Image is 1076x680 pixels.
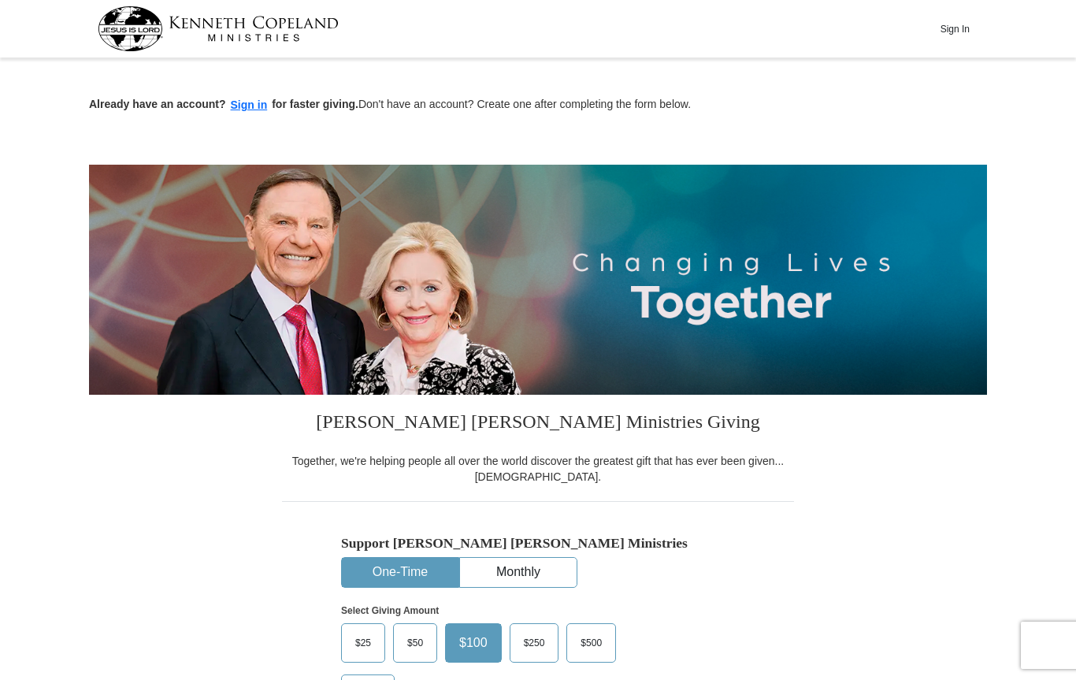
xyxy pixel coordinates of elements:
span: $25 [347,631,379,655]
button: One-Time [342,558,458,587]
span: $50 [399,631,431,655]
p: Don't have an account? Create one after completing the form below. [89,96,987,114]
img: kcm-header-logo.svg [98,6,339,51]
h3: [PERSON_NAME] [PERSON_NAME] Ministries Giving [282,395,794,453]
span: $100 [451,631,495,655]
strong: Already have an account? for faster giving. [89,98,358,110]
div: Together, we're helping people all over the world discover the greatest gift that has ever been g... [282,453,794,485]
button: Sign in [226,96,273,114]
button: Sign In [931,17,978,41]
button: Monthly [460,558,577,587]
span: $500 [573,631,610,655]
h5: Support [PERSON_NAME] [PERSON_NAME] Ministries [341,535,735,552]
strong: Select Giving Amount [341,605,439,616]
span: $250 [516,631,553,655]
